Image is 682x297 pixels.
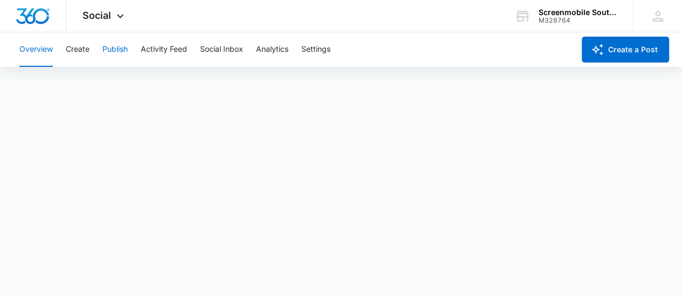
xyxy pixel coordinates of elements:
[19,32,53,67] button: Overview
[200,32,243,67] button: Social Inbox
[82,10,111,21] span: Social
[301,32,330,67] button: Settings
[539,17,617,24] div: account id
[102,32,128,67] button: Publish
[141,32,187,67] button: Activity Feed
[539,8,617,17] div: account name
[66,32,89,67] button: Create
[582,37,669,63] button: Create a Post
[256,32,288,67] button: Analytics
